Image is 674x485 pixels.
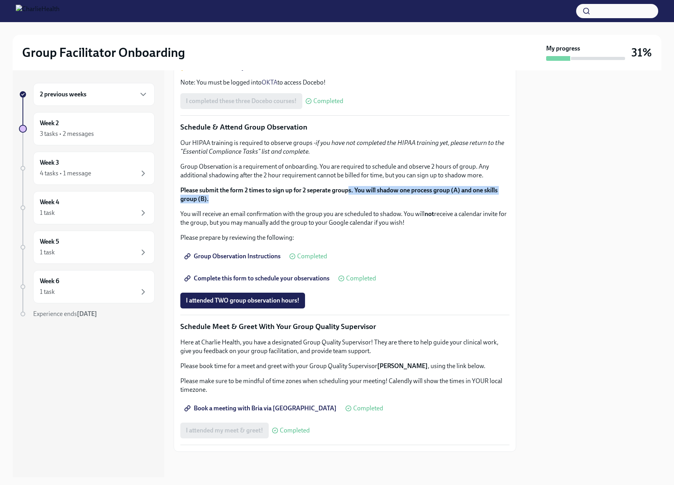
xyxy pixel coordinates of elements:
[546,44,580,53] strong: My progress
[77,310,97,318] strong: [DATE]
[40,237,59,246] h6: Week 5
[180,78,509,87] p: Note: You must be logged into to access Docebo!
[346,275,376,282] span: Completed
[40,277,59,286] h6: Week 6
[186,297,300,305] span: I attended TWO group observation hours!
[180,233,509,242] p: Please prepare by reviewing the following:
[40,248,55,257] div: 1 task
[186,274,330,282] span: Complete this form to schedule your observations
[180,248,286,264] a: Group Observation Instructions
[33,83,155,106] div: 2 previous weeks
[280,427,310,434] span: Completed
[180,162,509,180] p: Group Observation is a requirement of onboarding. You are required to schedule and observe 2 hour...
[425,210,434,218] strong: not
[19,152,155,185] a: Week 34 tasks • 1 message
[180,139,504,155] em: if you have not completed the HIPAA training yet, please return to the "Essential Compliance Task...
[180,271,335,286] a: Complete this form to schedule your observations
[40,90,86,99] h6: 2 previous weeks
[180,400,342,416] a: Book a meeting with Bria via [GEOGRAPHIC_DATA]
[16,5,60,17] img: CharlieHealth
[40,130,94,138] div: 3 tasks • 2 messages
[40,169,91,178] div: 4 tasks • 1 message
[19,270,155,303] a: Week 61 task
[19,112,155,145] a: Week 23 tasks • 2 messages
[19,191,155,224] a: Week 41 task
[631,45,652,60] h3: 31%
[297,253,327,259] span: Completed
[262,79,277,86] a: OKTA
[353,405,383,412] span: Completed
[180,122,509,132] p: Schedule & Attend Group Observation
[40,198,59,207] h6: Week 4
[377,362,428,370] strong: [PERSON_NAME]
[180,186,498,203] strong: Please submit the form 2 times to sign up for 2 seperate groups. You will shadow one process grou...
[313,98,343,104] span: Completed
[186,252,281,260] span: Group Observation Instructions
[180,338,509,355] p: Here at Charlie Health, you have a designated Group Quality Supervisor! They are there to help gu...
[40,209,55,217] div: 1 task
[180,210,509,227] p: You will receive an email confirmation with the group you are scheduled to shadow. You will recei...
[40,288,55,296] div: 1 task
[33,310,97,318] span: Experience ends
[180,377,509,394] p: Please make sure to be mindful of time zones when scheduling your meeting! Calendly will show the...
[180,293,305,308] button: I attended TWO group observation hours!
[40,158,59,167] h6: Week 3
[180,139,509,156] p: Our HIPAA training is required to observe groups -
[40,119,59,128] h6: Week 2
[22,45,185,60] h2: Group Facilitator Onboarding
[186,404,337,412] span: Book a meeting with Bria via [GEOGRAPHIC_DATA]
[180,362,509,370] p: Please book time for a meet and greet with your Group Quality Supervisor , using the link below.
[19,231,155,264] a: Week 51 task
[180,321,509,332] p: Schedule Meet & Greet With Your Group Quality Supervisor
